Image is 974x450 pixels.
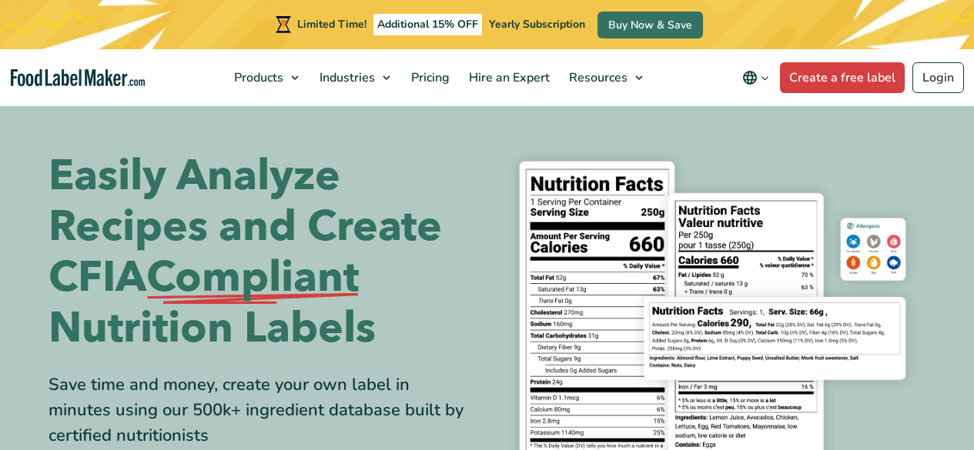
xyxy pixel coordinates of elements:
span: Yearly Subscription [489,17,585,32]
h1: Easily Analyze Recipes and Create CFIA Nutrition Labels [49,151,476,354]
span: Compliant [146,252,359,303]
a: Buy Now & Save [597,12,703,38]
a: Industries [310,49,398,106]
span: Hire an Expert [464,69,551,86]
span: Products [229,69,285,86]
span: Industries [315,69,377,86]
a: Hire an Expert [460,49,556,106]
a: Pricing [402,49,456,106]
span: Resources [564,69,629,86]
a: Login [912,62,964,93]
a: Food Label Maker homepage [11,69,146,87]
a: Create a free label [780,62,905,93]
div: Save time and money, create your own label in minutes using our 500k+ ingredient database built b... [49,372,476,448]
button: Change language [731,62,780,93]
span: Additional 15% OFF [373,14,482,35]
span: Limited Time! [297,17,367,32]
span: Pricing [407,69,451,86]
a: Resources [560,49,651,106]
a: Products [225,49,306,106]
